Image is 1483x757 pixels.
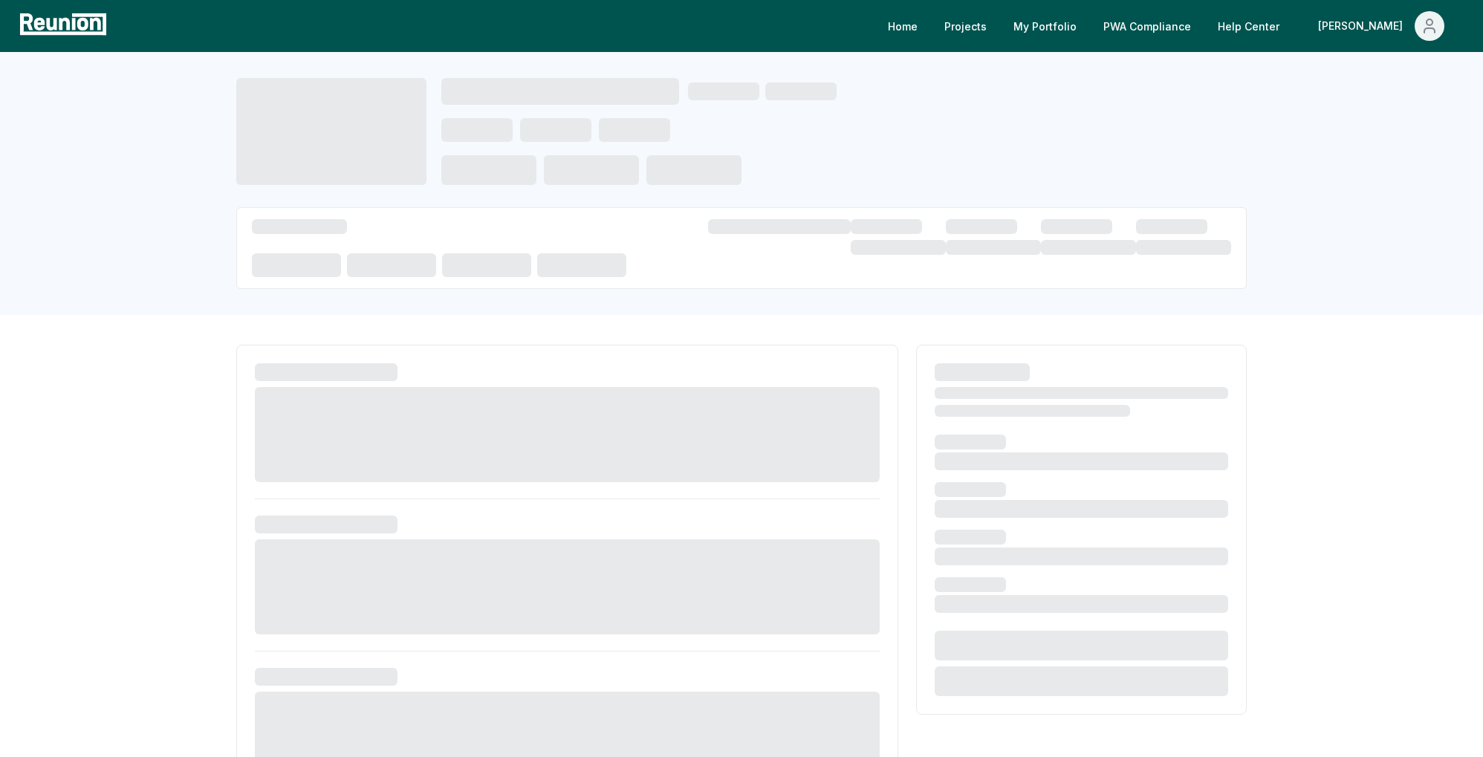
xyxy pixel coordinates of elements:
div: [PERSON_NAME] [1318,11,1409,41]
a: PWA Compliance [1091,11,1203,41]
button: [PERSON_NAME] [1306,11,1456,41]
a: Projects [932,11,999,41]
a: Home [876,11,929,41]
a: My Portfolio [1002,11,1088,41]
nav: Main [876,11,1468,41]
a: Help Center [1206,11,1291,41]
